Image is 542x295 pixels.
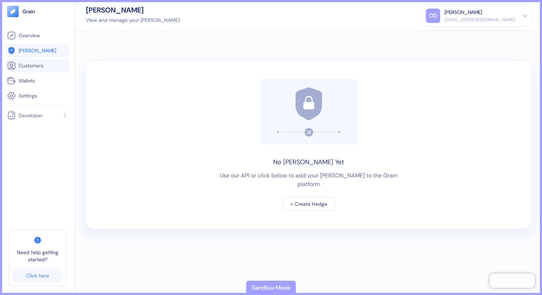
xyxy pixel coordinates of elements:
span: Developer [19,112,42,119]
a: Wallets [7,76,68,85]
a: [PERSON_NAME] [7,46,68,55]
span: Need help getting started? [13,249,62,263]
div: [EMAIL_ADDRESS][DOMAIN_NAME] [444,16,515,23]
div: Sandbox Mode [252,284,290,292]
img: No hedges [260,78,357,144]
button: + Create Hedge [283,197,335,211]
a: Customers [7,61,68,70]
div: Use our API or click below to add your [PERSON_NAME] to the Grain platform [210,171,407,189]
span: Overview [19,32,40,39]
div: [PERSON_NAME] [86,6,180,14]
a: Overview [7,31,68,40]
a: Click here [13,269,62,282]
iframe: Chatra live chat [490,273,535,288]
div: + Create Hedge [290,201,327,206]
div: Click here [26,273,49,278]
span: Wallets [19,77,35,84]
img: logo-tablet-V2.svg [7,6,19,17]
div: View and manage your [PERSON_NAME] [86,16,180,24]
img: logo [22,9,35,14]
div: No [PERSON_NAME] Yet [273,157,344,167]
a: Settings [7,91,68,100]
span: Settings [19,92,37,99]
span: [PERSON_NAME] [19,47,56,54]
span: Customers [19,62,44,69]
div: OD [426,9,440,23]
div: [PERSON_NAME] [444,9,482,16]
